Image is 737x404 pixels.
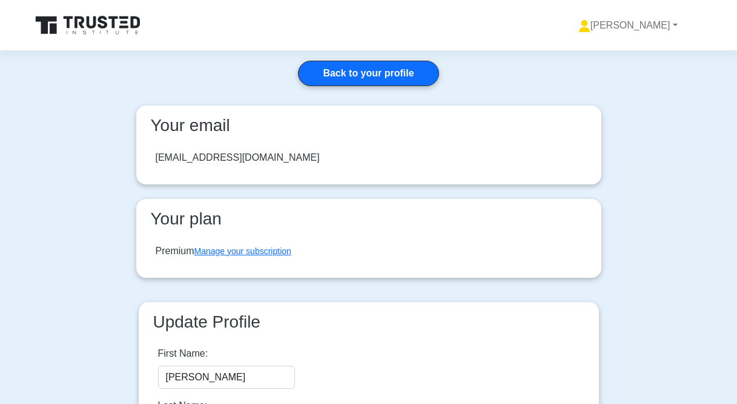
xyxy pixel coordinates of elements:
[298,61,438,86] a: Back to your profile
[156,150,320,165] div: [EMAIL_ADDRESS][DOMAIN_NAME]
[158,346,208,361] label: First Name:
[194,246,291,256] a: Manage your subscription
[146,115,592,136] h3: Your email
[549,13,707,38] a: [PERSON_NAME]
[146,209,592,229] h3: Your plan
[156,244,291,258] div: Premium
[148,312,589,332] h3: Update Profile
